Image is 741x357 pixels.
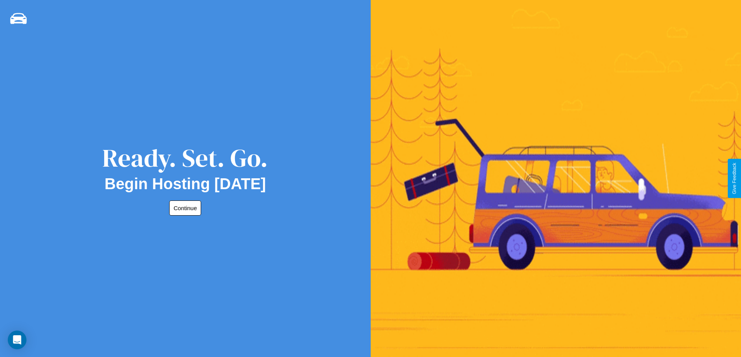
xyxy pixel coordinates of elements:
[102,141,268,175] div: Ready. Set. Go.
[105,175,266,193] h2: Begin Hosting [DATE]
[732,163,737,194] div: Give Feedback
[169,200,201,216] button: Continue
[8,331,26,349] div: Open Intercom Messenger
